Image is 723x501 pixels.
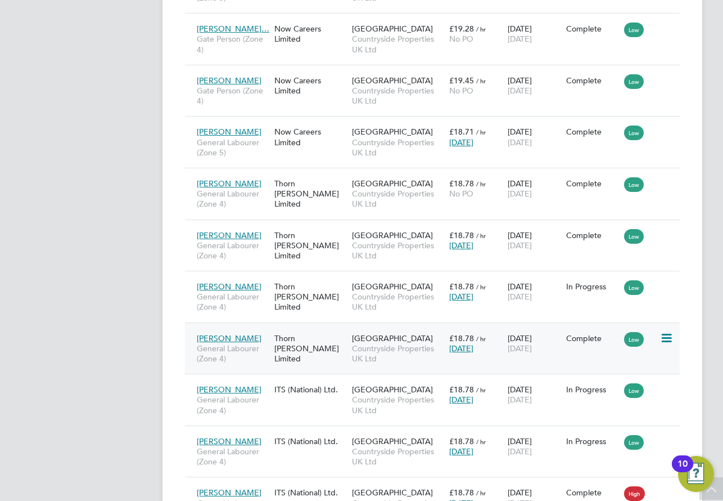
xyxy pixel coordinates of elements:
[352,178,433,189] span: [GEOGRAPHIC_DATA]
[197,230,261,240] span: [PERSON_NAME]
[352,487,433,498] span: [GEOGRAPHIC_DATA]
[476,128,486,136] span: / hr
[508,395,532,405] span: [DATE]
[624,126,644,140] span: Low
[352,34,444,54] span: Countryside Properties UK Ltd
[197,86,269,106] span: Gate Person (Zone 4)
[197,384,261,395] span: [PERSON_NAME]
[352,446,444,467] span: Countryside Properties UK Ltd
[352,230,433,240] span: [GEOGRAPHIC_DATA]
[272,379,349,400] div: ITS (National) Ltd.
[352,395,444,415] span: Countryside Properties UK Ltd
[449,86,473,96] span: No PO
[352,384,433,395] span: [GEOGRAPHIC_DATA]
[194,430,680,440] a: [PERSON_NAME]General Labourer (Zone 4)ITS (National) Ltd.[GEOGRAPHIC_DATA]Countryside Properties ...
[508,292,532,302] span: [DATE]
[505,328,563,359] div: [DATE]
[624,177,644,192] span: Low
[352,189,444,209] span: Countryside Properties UK Ltd
[352,24,433,34] span: [GEOGRAPHIC_DATA]
[449,24,474,34] span: £19.28
[197,75,261,86] span: [PERSON_NAME]
[449,127,474,137] span: £18.71
[197,34,269,54] span: Gate Person (Zone 4)
[624,229,644,244] span: Low
[476,77,486,85] span: / hr
[476,231,486,240] span: / hr
[449,230,474,240] span: £18.78
[194,172,680,182] a: [PERSON_NAME]General Labourer (Zone 4)Thorn [PERSON_NAME] Limited[GEOGRAPHIC_DATA]Countryside Pro...
[508,446,532,457] span: [DATE]
[194,378,680,388] a: [PERSON_NAME]General Labourer (Zone 4)ITS (National) Ltd.[GEOGRAPHIC_DATA]Countryside Properties ...
[505,18,563,50] div: [DATE]
[508,137,532,147] span: [DATE]
[272,70,349,101] div: Now Careers Limited
[352,75,433,86] span: [GEOGRAPHIC_DATA]
[449,240,473,250] span: [DATE]
[508,34,532,44] span: [DATE]
[197,281,261,292] span: [PERSON_NAME]
[508,86,532,96] span: [DATE]
[505,431,563,462] div: [DATE]
[566,436,619,446] div: In Progress
[197,189,269,209] span: General Labourer (Zone 4)
[508,343,532,354] span: [DATE]
[566,384,619,395] div: In Progress
[505,276,563,307] div: [DATE]
[352,240,444,261] span: Countryside Properties UK Ltd
[197,446,269,467] span: General Labourer (Zone 4)
[566,487,619,498] div: Complete
[624,332,644,347] span: Low
[449,178,474,189] span: £18.78
[272,328,349,370] div: Thorn [PERSON_NAME] Limited
[352,343,444,364] span: Countryside Properties UK Ltd
[476,334,486,343] span: / hr
[476,386,486,394] span: / hr
[624,280,644,295] span: Low
[508,189,532,199] span: [DATE]
[566,178,619,189] div: Complete
[449,292,473,302] span: [DATE]
[352,436,433,446] span: [GEOGRAPHIC_DATA]
[449,436,474,446] span: £18.78
[449,487,474,498] span: £18.78
[272,18,349,50] div: Now Careers Limited
[194,481,680,491] a: [PERSON_NAME]General Labourer (Zone 4)ITS (National) Ltd.[GEOGRAPHIC_DATA]Countryside Properties ...
[624,486,645,501] span: High
[352,127,433,137] span: [GEOGRAPHIC_DATA]
[197,292,269,312] span: General Labourer (Zone 4)
[352,137,444,158] span: Countryside Properties UK Ltd
[566,333,619,343] div: Complete
[449,395,473,405] span: [DATE]
[197,24,269,34] span: [PERSON_NAME]…
[449,281,474,292] span: £18.78
[476,489,486,497] span: / hr
[272,431,349,452] div: ITS (National) Ltd.
[197,395,269,415] span: General Labourer (Zone 4)
[272,121,349,153] div: Now Careers Limited
[505,225,563,256] div: [DATE]
[476,180,486,188] span: / hr
[194,69,680,79] a: [PERSON_NAME]Gate Person (Zone 4)Now Careers Limited[GEOGRAPHIC_DATA]Countryside Properties UK Lt...
[197,127,261,137] span: [PERSON_NAME]
[194,327,680,337] a: [PERSON_NAME]General Labourer (Zone 4)Thorn [PERSON_NAME] Limited[GEOGRAPHIC_DATA]Countryside Pro...
[449,333,474,343] span: £18.78
[197,240,269,261] span: General Labourer (Zone 4)
[449,384,474,395] span: £18.78
[566,75,619,86] div: Complete
[476,437,486,446] span: / hr
[194,224,680,234] a: [PERSON_NAME]General Labourer (Zone 4)Thorn [PERSON_NAME] Limited[GEOGRAPHIC_DATA]Countryside Pro...
[197,178,261,189] span: [PERSON_NAME]
[194,120,680,130] a: [PERSON_NAME]General Labourer (Zone 5)Now Careers Limited[GEOGRAPHIC_DATA]Countryside Properties ...
[449,446,473,457] span: [DATE]
[449,137,473,147] span: [DATE]
[197,343,269,364] span: General Labourer (Zone 4)
[352,333,433,343] span: [GEOGRAPHIC_DATA]
[505,173,563,204] div: [DATE]
[566,24,619,34] div: Complete
[476,25,486,33] span: / hr
[197,487,261,498] span: [PERSON_NAME]
[272,276,349,318] div: Thorn [PERSON_NAME] Limited
[508,240,532,250] span: [DATE]
[505,121,563,153] div: [DATE]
